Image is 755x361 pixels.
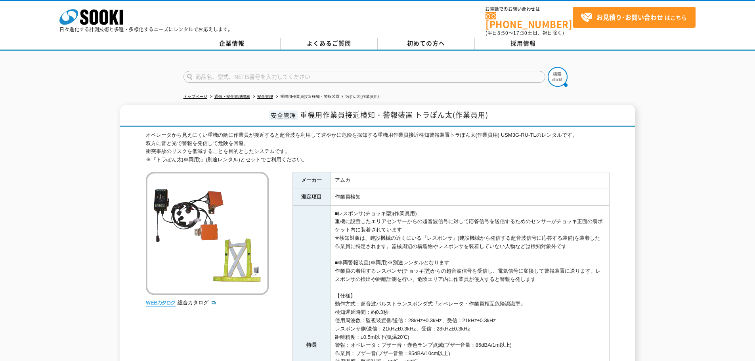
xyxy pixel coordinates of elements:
[378,38,475,50] a: 初めての方へ
[548,67,568,87] img: btn_search.png
[497,29,508,36] span: 8:50
[513,29,528,36] span: 17:30
[581,11,687,23] span: はこちら
[183,38,281,50] a: 企業情報
[485,29,564,36] span: (平日 ～ 土日、祝日除く)
[281,38,378,50] a: よくあるご質問
[146,131,610,164] div: オペレータから見えにくい重機の陰に作業員が接近すると超音波を利用して速やかに危険を探知する重機用作業員接近検知警報装置トラぽん太(作業員用) USM3G-RU-TLのレンタルです。 双方に音と光...
[178,300,216,306] a: 総合カタログ
[183,94,207,99] a: トップページ
[485,7,573,11] span: お電話でのお問い合わせは
[257,94,273,99] a: 安全管理
[331,172,609,189] td: アムカ
[331,189,609,205] td: 作業員検知
[183,71,545,83] input: 商品名、型式、NETIS番号を入力してください
[573,7,696,28] a: お見積り･お問い合わせはこちら
[214,94,250,99] a: 通信・安全管理機器
[292,172,331,189] th: メーカー
[292,189,331,205] th: 測定項目
[274,93,382,101] li: 重機用作業員接近検知・警報装置 トラぽん太(作業員用) -
[146,299,176,307] img: webカタログ
[269,111,298,120] span: 安全管理
[59,27,233,32] p: 日々進化する計測技術と多種・多様化するニーズにレンタルでお応えします。
[407,39,445,48] span: 初めての方へ
[300,109,488,120] span: 重機用作業員接近検知・警報装置 トラぽん太(作業員用)
[485,12,573,29] a: [PHONE_NUMBER]
[146,172,269,295] img: 重機用作業員接近検知・警報装置 トラぽん太(作業員用) -
[596,12,663,22] strong: お見積り･お問い合わせ
[475,38,572,50] a: 採用情報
